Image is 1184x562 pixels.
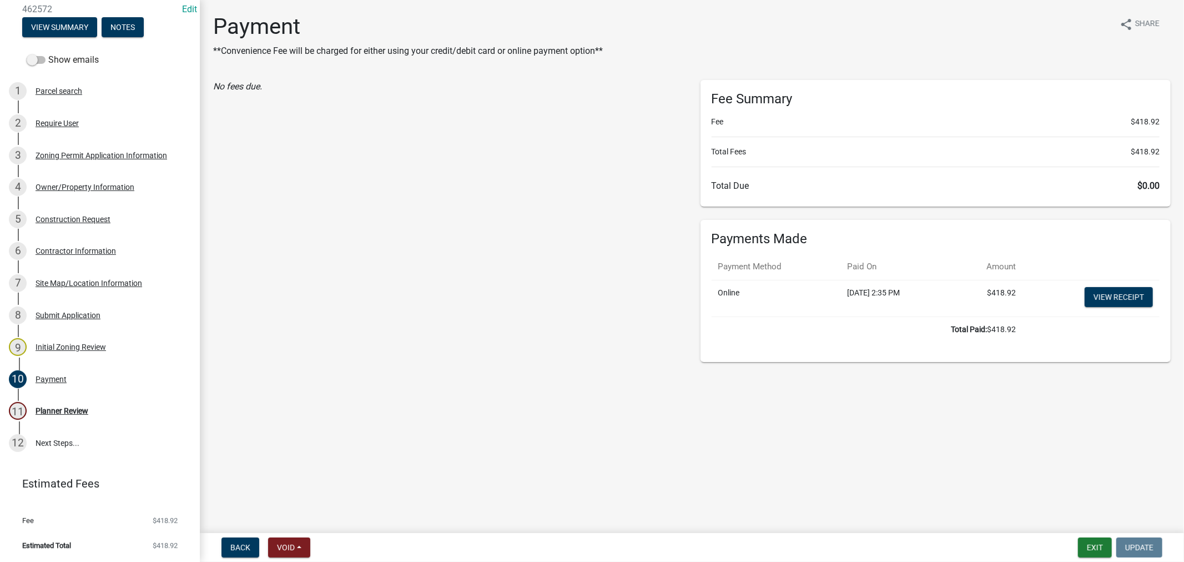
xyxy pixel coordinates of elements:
div: 11 [9,402,27,420]
wm-modal-confirm: Summary [22,23,97,32]
div: 9 [9,338,27,356]
div: Payment [36,375,67,383]
div: 12 [9,434,27,452]
th: Amount [951,254,1023,280]
span: 462572 [22,4,178,14]
td: $418.92 [712,317,1023,342]
div: 10 [9,370,27,388]
button: Notes [102,17,144,37]
div: Submit Application [36,312,100,319]
span: $0.00 [1137,180,1160,191]
span: $418.92 [153,517,178,524]
div: Owner/Property Information [36,183,134,191]
wm-modal-confirm: Edit Application Number [182,4,197,14]
div: 6 [9,242,27,260]
li: Fee [712,116,1160,128]
button: View Summary [22,17,97,37]
div: Initial Zoning Review [36,343,106,351]
h6: Total Due [712,180,1160,191]
div: Planner Review [36,407,88,415]
h1: Payment [213,13,603,40]
span: Update [1125,543,1153,552]
div: 8 [9,307,27,324]
button: Update [1116,538,1162,558]
span: $418.92 [1131,116,1160,128]
li: Total Fees [712,146,1160,158]
wm-modal-confirm: Notes [102,23,144,32]
div: Contractor Information [36,247,116,255]
td: Online [712,280,841,317]
b: Total Paid: [951,325,987,334]
a: Edit [182,4,197,14]
th: Paid On [840,254,951,280]
div: Construction Request [36,215,110,223]
a: Estimated Fees [9,473,182,495]
button: Void [268,538,310,558]
div: 3 [9,147,27,164]
td: $418.92 [951,280,1023,317]
span: $418.92 [153,542,178,549]
td: [DATE] 2:35 PM [840,280,951,317]
div: Parcel search [36,87,82,95]
div: 2 [9,114,27,132]
span: Back [230,543,250,552]
button: shareShare [1111,13,1168,35]
div: 7 [9,274,27,292]
h6: Payments Made [712,231,1160,247]
div: 4 [9,178,27,196]
div: 5 [9,210,27,228]
span: Void [277,543,295,552]
h6: Fee Summary [712,91,1160,107]
span: Fee [22,517,34,524]
div: 1 [9,82,27,100]
div: Site Map/Location Information [36,279,142,287]
i: No fees due. [213,81,262,92]
p: **Convenience Fee will be charged for either using your credit/debit card or online payment option** [213,44,603,58]
button: Back [221,538,259,558]
th: Payment Method [712,254,841,280]
label: Show emails [27,53,99,67]
span: Estimated Total [22,542,71,549]
div: Require User [36,119,79,127]
button: Exit [1078,538,1112,558]
span: $418.92 [1131,146,1160,158]
a: View receipt [1085,287,1153,307]
i: share [1120,18,1133,31]
div: Zoning Permit Application Information [36,152,167,159]
span: Share [1135,18,1160,31]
